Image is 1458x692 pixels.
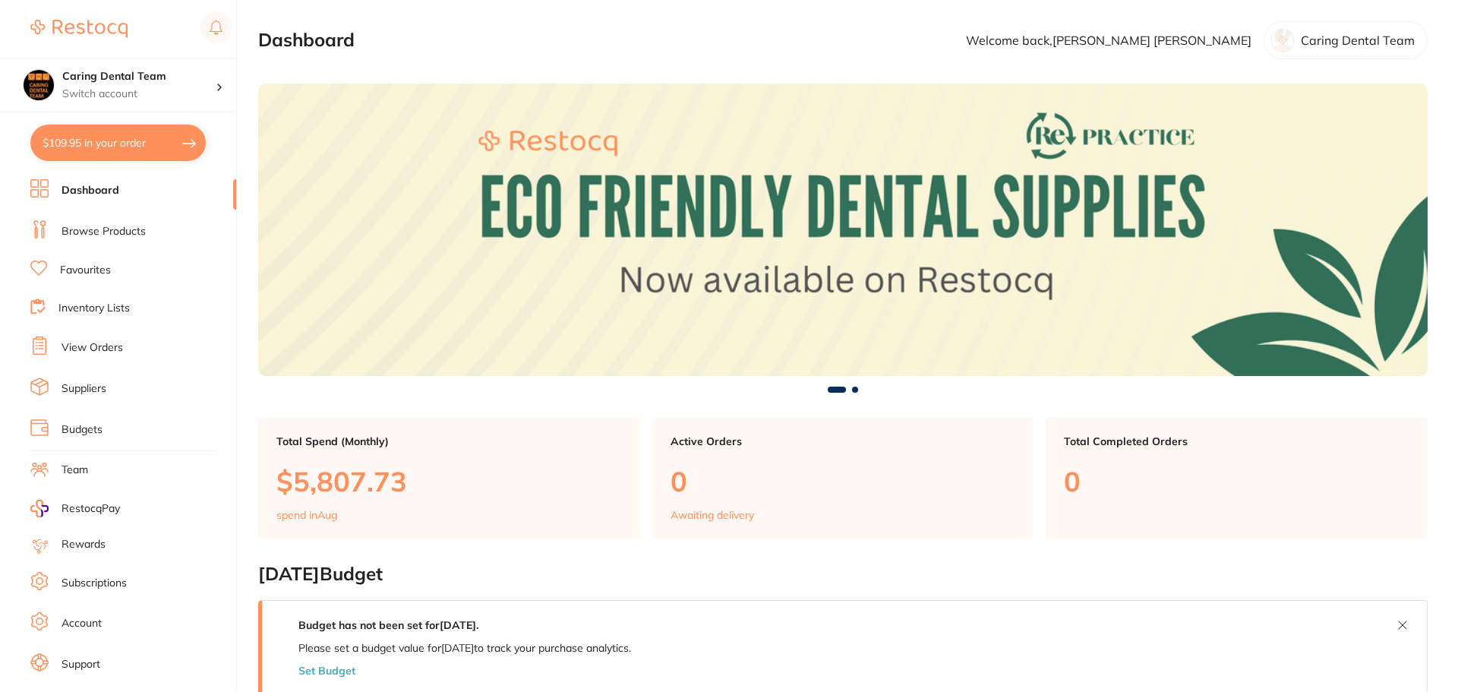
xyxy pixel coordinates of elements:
a: Active Orders0Awaiting delivery [652,417,1034,540]
button: $109.95 in your order [30,125,206,161]
a: Rewards [62,537,106,552]
a: RestocqPay [30,500,120,517]
p: $5,807.73 [276,466,622,497]
a: Subscriptions [62,576,127,591]
button: Set Budget [298,665,355,677]
a: Total Completed Orders0 [1046,417,1428,540]
p: spend in Aug [276,509,337,521]
h2: [DATE] Budget [258,564,1428,585]
img: Restocq Logo [30,20,128,38]
p: Switch account [62,87,216,102]
img: Dashboard [258,84,1428,376]
a: Account [62,616,102,631]
a: Dashboard [62,183,119,198]
a: Inventory Lists [58,301,130,316]
a: Total Spend (Monthly)$5,807.73spend inAug [258,417,640,540]
a: Team [62,463,88,478]
img: RestocqPay [30,500,49,517]
h2: Dashboard [258,30,355,51]
p: Please set a budget value for [DATE] to track your purchase analytics. [298,642,631,654]
a: Support [62,657,100,672]
a: Favourites [60,263,111,278]
span: RestocqPay [62,501,120,517]
p: 0 [1064,466,1409,497]
p: Welcome back, [PERSON_NAME] [PERSON_NAME] [966,33,1251,47]
p: Total Spend (Monthly) [276,435,622,447]
a: View Orders [62,340,123,355]
a: Suppliers [62,381,106,397]
img: Caring Dental Team [24,70,54,100]
a: Restocq Logo [30,11,128,46]
strong: Budget has not been set for [DATE] . [298,618,478,632]
h4: Caring Dental Team [62,69,216,84]
a: Browse Products [62,224,146,239]
p: Caring Dental Team [1301,33,1415,47]
a: Budgets [62,422,103,438]
p: Awaiting delivery [671,509,754,521]
p: 0 [671,466,1016,497]
p: Active Orders [671,435,1016,447]
p: Total Completed Orders [1064,435,1409,447]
